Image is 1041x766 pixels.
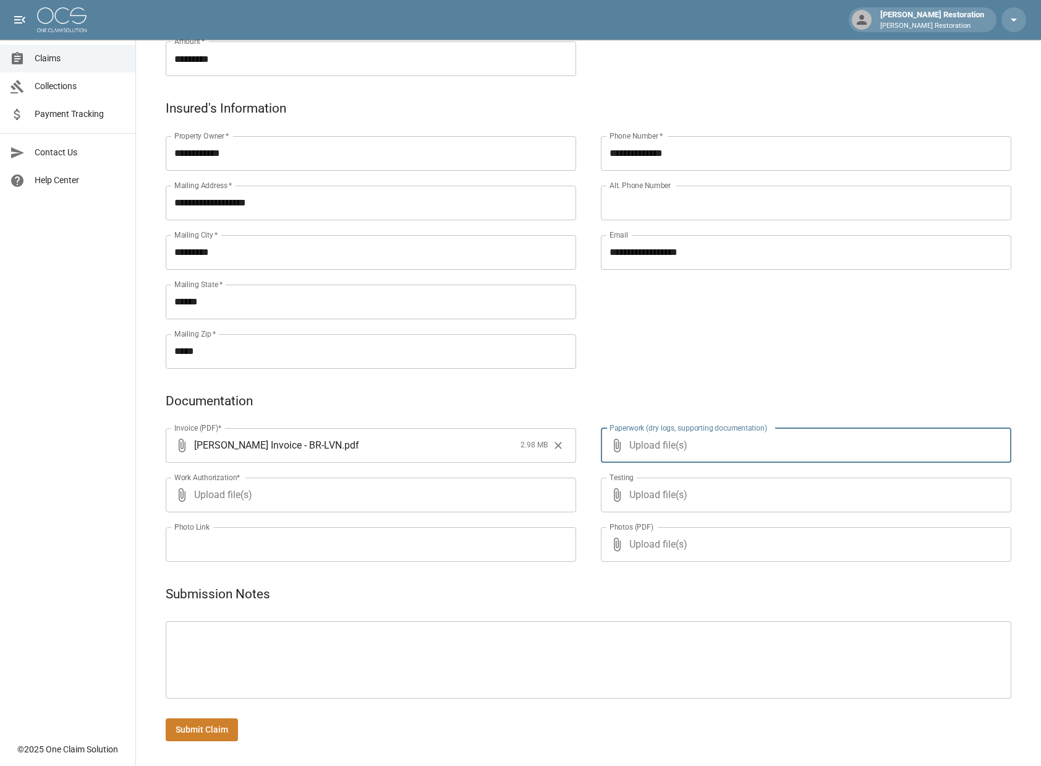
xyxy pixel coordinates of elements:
span: Help Center [35,174,125,187]
label: Testing [610,472,634,483]
span: Upload file(s) [629,527,978,562]
span: Contact Us [35,146,125,159]
span: Upload file(s) [629,478,978,512]
img: ocs-logo-white-transparent.png [37,7,87,32]
button: open drawer [7,7,32,32]
div: © 2025 One Claim Solution [17,743,118,755]
span: Collections [35,80,125,93]
label: Paperwork (dry logs, supporting documentation) [610,423,767,433]
label: Phone Number [610,131,663,141]
span: Upload file(s) [194,478,543,512]
span: Claims [35,52,125,65]
span: . pdf [342,438,359,452]
label: Email [610,230,628,240]
label: Mailing Zip [174,329,216,339]
label: Invoice (PDF)* [174,423,222,433]
button: Clear [549,436,567,455]
label: Work Authorization* [174,472,240,483]
label: Photo Link [174,522,210,532]
label: Amount [174,36,205,46]
p: [PERSON_NAME] Restoration [880,21,984,32]
span: Payment Tracking [35,108,125,121]
span: [PERSON_NAME] Invoice - BR-LVN [194,438,342,452]
label: Mailing State [174,279,223,290]
label: Property Owner [174,131,229,141]
span: Upload file(s) [629,428,978,463]
button: Submit Claim [166,718,238,741]
label: Alt. Phone Number [610,180,671,191]
label: Mailing Address [174,180,232,191]
label: Mailing City [174,230,218,240]
div: [PERSON_NAME] Restoration [875,9,989,31]
span: 2.98 MB [520,439,548,452]
label: Photos (PDF) [610,522,653,532]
